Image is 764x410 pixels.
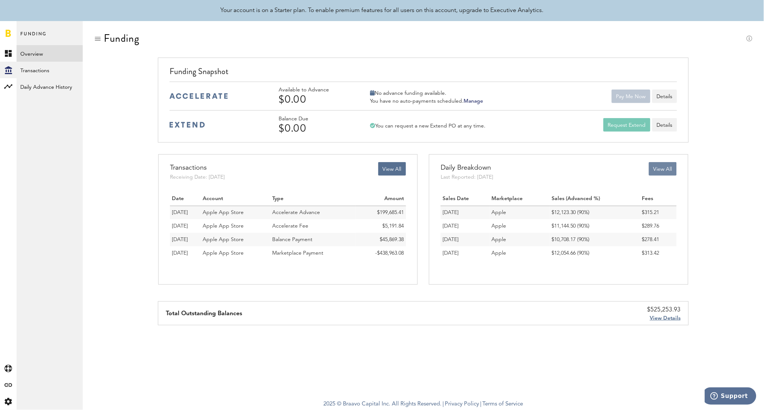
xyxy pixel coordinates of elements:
[640,219,677,233] td: $289.76
[490,192,550,206] th: Marketplace
[356,219,406,233] td: $5,191.84
[370,98,483,105] div: You have no auto-payments scheduled.
[172,251,188,256] span: [DATE]
[170,219,201,233] td: 09/17/25
[279,122,350,134] div: $0.00
[17,45,83,62] a: Overview
[104,32,139,44] div: Funding
[377,210,404,215] span: $199,685.41
[172,210,188,215] span: [DATE]
[376,251,404,256] span: -$438,963.08
[324,399,442,410] span: 2025 © Braavo Capital Inc. All Rights Reserved.
[270,219,356,233] td: Accelerate Fee
[640,192,677,206] th: Fees
[272,251,323,256] span: Marketplace Payment
[705,387,756,406] iframe: Opens a widget where you can find more information
[603,118,650,132] button: Request Extend
[445,401,479,407] a: Privacy Policy
[650,316,681,321] span: View Details
[490,233,550,246] td: Apple
[490,206,550,219] td: Apple
[201,246,271,260] td: Apple App Store
[170,233,201,246] td: 09/05/25
[170,65,677,82] div: Funding Snapshot
[380,237,404,242] span: $45,869.38
[441,192,490,206] th: Sales Date
[279,87,350,93] div: Available to Advance
[612,90,650,103] button: Pay Me Now
[464,99,483,104] a: Manage
[652,90,677,103] button: Details
[201,233,271,246] td: Apple App Store
[203,237,244,242] span: Apple App Store
[441,246,490,260] td: [DATE]
[170,192,201,206] th: Date
[356,246,406,260] td: -$438,963.08
[201,219,271,233] td: Apple App Store
[483,401,523,407] a: Terms of Service
[441,206,490,219] td: [DATE]
[170,122,205,128] img: extend-medium-blue-logo.svg
[172,237,188,242] span: [DATE]
[166,302,242,325] div: Total Outstanding Balances
[203,210,244,215] span: Apple App Store
[270,246,356,260] td: Marketplace Payment
[640,246,677,260] td: $313.42
[170,173,225,181] div: Receiving Date: [DATE]
[172,223,188,229] span: [DATE]
[383,223,404,229] span: $5,191.84
[441,219,490,233] td: [DATE]
[170,206,201,219] td: 09/17/25
[378,162,406,176] button: View All
[640,233,677,246] td: $278.41
[649,162,677,176] button: View All
[272,223,308,229] span: Accelerate Fee
[203,223,244,229] span: Apple App Store
[20,29,47,45] span: Funding
[441,173,493,181] div: Last Reported: [DATE]
[652,118,677,132] a: Details
[270,233,356,246] td: Balance Payment
[441,233,490,246] td: [DATE]
[201,206,271,219] td: Apple App Store
[356,206,406,219] td: $199,685.41
[490,246,550,260] td: Apple
[490,219,550,233] td: Apple
[270,206,356,219] td: Accelerate Advance
[203,251,244,256] span: Apple App Store
[550,246,640,260] td: $12,054.66 (90%)
[279,93,350,105] div: $0.00
[272,210,320,215] span: Accelerate Advance
[647,305,681,314] div: $525,253.93
[550,206,640,219] td: $12,123.30 (90%)
[550,192,640,206] th: Sales (Advanced %)
[17,62,83,78] a: Transactions
[441,162,493,173] div: Daily Breakdown
[272,237,312,242] span: Balance Payment
[170,162,225,173] div: Transactions
[370,123,485,129] div: You can request a new Extend PO at any time.
[201,192,271,206] th: Account
[221,6,544,15] div: Your account is on a Starter plan. To enable premium features for all users on this account, upgr...
[270,192,356,206] th: Type
[279,116,350,122] div: Balance Due
[370,90,483,97] div: No advance funding available.
[550,233,640,246] td: $10,708.17 (90%)
[170,93,228,99] img: accelerate-medium-blue-logo.svg
[170,246,201,260] td: 09/04/25
[17,78,83,95] a: Daily Advance History
[356,233,406,246] td: $45,869.38
[550,219,640,233] td: $11,144.50 (90%)
[356,192,406,206] th: Amount
[640,206,677,219] td: $315.21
